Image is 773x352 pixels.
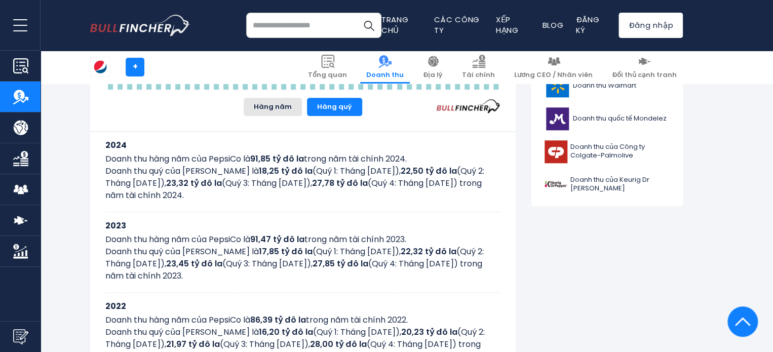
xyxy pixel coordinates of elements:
img: Logo CL [545,140,567,163]
font: 91,47 tỷ đô la [250,233,304,245]
font: (Quý 3: Tháng [DATE]), [222,177,312,189]
font: 2022 [105,300,126,312]
font: 27,85 tỷ đô la [313,258,368,269]
font: 2023 [105,220,126,231]
font: Đối thủ cạnh tranh [612,70,677,80]
a: Tài chính [456,51,501,84]
font: Doanh thu của Công ty Colgate-Palmolive [570,142,645,160]
font: 20,23 tỷ đô la [401,326,457,338]
a: Đăng nhập [619,13,683,38]
a: Trang chủ [381,14,409,35]
font: Tài chính [462,70,495,80]
font: 18,25 tỷ đô la [259,165,313,177]
font: (Quý 2: Tháng [DATE]), [105,326,485,350]
a: Đối thủ cạnh tranh [606,51,683,84]
a: Các công ty [434,14,480,35]
a: Lương CEO / Nhân viên [508,51,599,84]
font: trong năm tài chính 2024. [304,153,407,165]
img: logo của bullfincher [90,15,190,36]
font: + [133,61,138,72]
a: Doanh thu của Keurig Dr [PERSON_NAME] [538,171,675,199]
button: Tìm kiếm [356,13,381,38]
font: (Quý 4: Tháng [DATE]) trong năm tài chính 2024. [105,177,482,201]
font: (Quý 3: Tháng [DATE]), [222,258,313,269]
font: Doanh thu hàng năm của PepsiCo là [105,233,250,245]
font: Doanh thu [366,70,404,80]
font: Doanh thu hàng năm của PepsiCo là [105,153,250,165]
a: Doanh thu của Công ty Colgate-Palmolive [538,138,675,166]
a: Blog [542,20,563,30]
font: trong năm tài chính 2023. [304,233,406,245]
font: 16,20 tỷ đô la [259,326,313,338]
font: (Quý 1: Tháng [DATE]), [313,326,401,338]
img: Biểu tượng MDLZ [545,107,570,130]
font: 27,78 tỷ đô la [312,177,368,189]
img: Biểu tượng KDP [545,173,567,196]
font: 28,00 tỷ đô la [310,338,367,350]
font: trong năm tài chính 2022. [306,314,408,326]
font: (Quý 4: Tháng [DATE]) trong năm tài chính 2023. [105,258,482,282]
font: Doanh thu của Keurig Dr [PERSON_NAME] [570,175,649,193]
a: Tổng quan [302,51,353,84]
a: + [126,58,144,76]
font: (Quý 2: Tháng [DATE]), [105,246,484,269]
font: Lương CEO / Nhân viên [514,70,593,80]
font: 21,97 tỷ đô la [166,338,220,350]
font: Địa lý [423,70,443,80]
font: Đăng nhập [628,20,673,30]
font: (Quý 2: Tháng [DATE]), [105,165,484,189]
font: Hàng năm [254,102,292,111]
font: (Quý 1: Tháng [DATE]), [313,165,401,177]
font: 86,39 tỷ đô la [250,314,306,326]
font: (Quý 3: Tháng [DATE]), [220,338,310,350]
button: Hàng năm [244,98,302,116]
font: Tổng quan [308,70,347,80]
font: Doanh thu quý của [PERSON_NAME] là [105,165,259,177]
font: 2024 [105,139,127,151]
font: 91,85 tỷ đô la [250,153,304,165]
font: 17,85 tỷ đô la [259,246,313,257]
a: Đăng ký [575,14,599,35]
font: Hàng quý [317,102,352,111]
font: Doanh thu quý của [PERSON_NAME] là [105,326,259,338]
font: Doanh thu quý của [PERSON_NAME] là [105,246,259,257]
a: Địa lý [417,51,449,84]
font: Doanh thu hàng năm của PepsiCo là [105,314,250,326]
a: Doanh thu [360,51,410,84]
font: 22,32 tỷ đô la [401,246,456,257]
a: Doanh thu Walmart [538,72,675,100]
font: Doanh thu Walmart [573,81,636,90]
a: Xếp hạng [496,14,519,35]
font: 22,50 tỷ đô la [401,165,457,177]
font: Doanh thu quốc tế Mondelez [573,113,667,123]
button: Hàng quý [307,98,362,116]
img: Biểu tượng PEP [91,57,110,76]
img: Biểu tượng WMT [545,74,570,97]
font: (Quý 1: Tháng [DATE]), [313,246,401,257]
a: Đi đến trang chủ [90,15,190,36]
font: 23,45 tỷ đô la [166,258,222,269]
a: Doanh thu quốc tế Mondelez [538,105,675,133]
font: 23,32 tỷ đô la [166,177,222,189]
